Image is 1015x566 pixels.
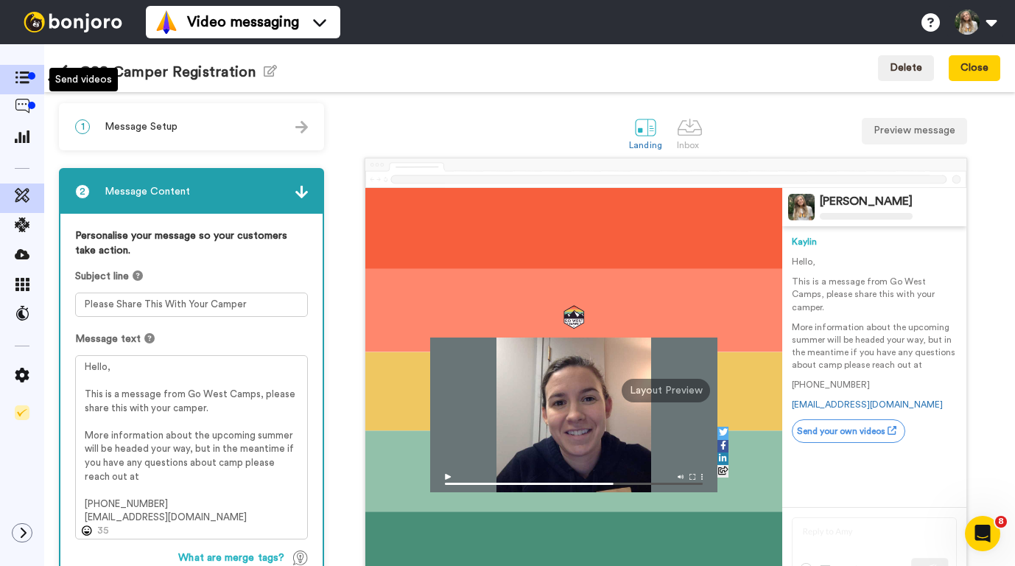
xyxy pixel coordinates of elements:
[18,12,128,32] img: bj-logo-header-white.svg
[622,107,670,158] a: Landing
[75,184,90,199] span: 2
[75,269,129,284] span: Subject line
[295,121,308,133] img: arrow.svg
[49,68,118,91] div: Send videos
[59,103,324,150] div: 1Message Setup
[622,379,710,402] div: Layout Preview
[293,551,308,565] img: TagTips.svg
[965,516,1000,551] iframe: Intercom live chat
[995,516,1007,528] span: 8
[105,184,190,199] span: Message Content
[792,256,957,268] p: Hello,
[430,467,717,492] img: player-controls-full.svg
[59,63,277,80] h1: CSS Camper Registration
[15,405,29,420] img: Checklist.svg
[295,186,308,198] img: arrow.svg
[178,551,284,565] span: What are merge tags?
[949,55,1000,82] button: Close
[670,107,710,158] a: Inbox
[75,332,141,346] span: Message text
[820,195,913,209] div: [PERSON_NAME]
[677,140,703,150] div: Inbox
[187,12,299,32] span: Video messaging
[75,119,90,134] span: 1
[105,119,178,134] span: Message Setup
[792,236,957,248] div: Kaylin
[75,293,308,317] textarea: Please Share This With Your Camper
[878,55,934,82] button: Delete
[792,379,957,391] p: [PHONE_NUMBER]
[792,321,957,372] p: More information about the upcoming summer will be headed your way, but in the meantime if you ha...
[75,355,308,539] textarea: Hello, This is a message from Go West Camps, please share this with your camper. More information...
[629,140,662,150] div: Landing
[155,10,178,34] img: vm-color.svg
[792,400,943,409] a: [EMAIL_ADDRESS][DOMAIN_NAME]
[862,118,967,144] button: Preview message
[792,419,905,443] a: Send your own videos
[788,194,815,220] img: Profile Image
[75,228,308,258] label: Personalise your message so your customers take action.
[561,304,587,330] img: f2b32882-364c-40cd-85a5-daf66091b1e6
[792,276,957,313] p: This is a message from Go West Camps, please share this with your camper.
